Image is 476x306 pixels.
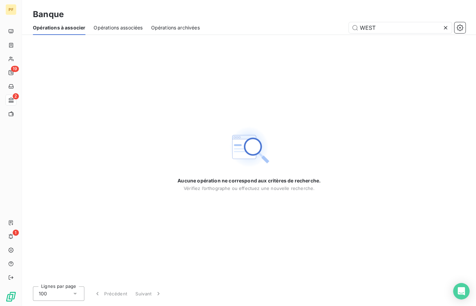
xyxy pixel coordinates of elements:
span: Opérations archivées [151,24,199,31]
span: Opérations associées [94,24,143,31]
div: Open Intercom Messenger [453,283,469,299]
span: 100 [39,290,47,297]
input: Rechercher [349,22,451,33]
span: Opérations à associer [33,24,85,31]
img: Logo LeanPay [5,291,16,302]
img: Empty state [227,125,271,169]
span: Aucune opération ne correspond aux critères de recherche. [178,177,321,184]
h3: Banque [33,8,64,21]
span: 1 [13,229,19,235]
div: PF [5,4,16,15]
button: Suivant [131,286,166,301]
span: 19 [11,66,19,72]
span: Vérifiez l’orthographe ou effectuez une nouvelle recherche. [184,185,315,191]
button: Précédent [90,286,131,301]
span: 2 [13,93,19,99]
